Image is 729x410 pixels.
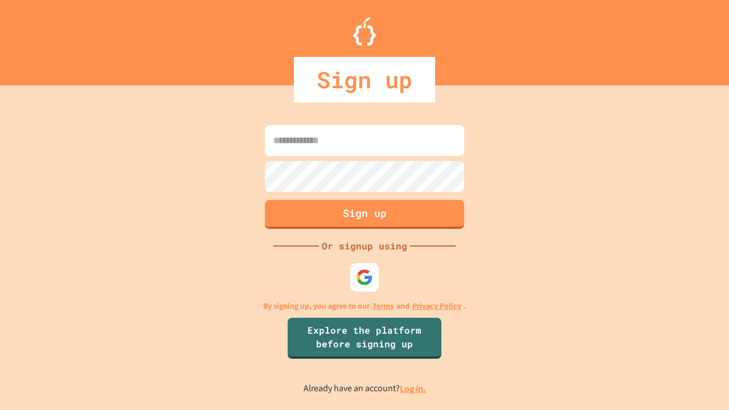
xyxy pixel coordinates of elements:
[288,318,441,359] a: Explore the platform before signing up
[372,300,394,312] a: Terms
[356,269,373,286] img: google-icon.svg
[400,383,426,395] a: Log in.
[263,300,466,312] p: By signing up, you agree to our and .
[353,17,376,46] img: Logo.svg
[319,239,410,253] div: Or signup using
[294,57,435,102] div: Sign up
[265,200,464,229] button: Sign up
[304,382,426,396] p: Already have an account?
[412,300,461,312] a: Privacy Policy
